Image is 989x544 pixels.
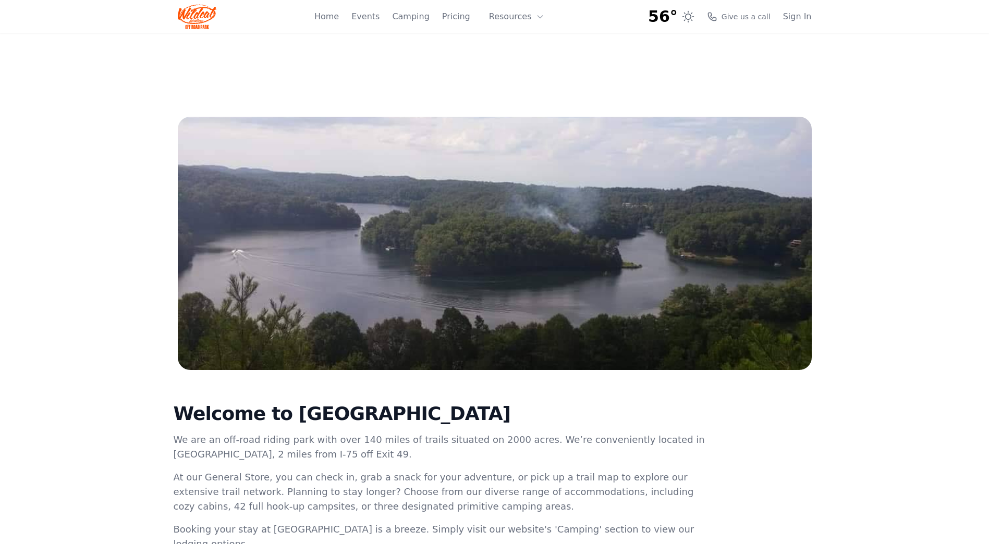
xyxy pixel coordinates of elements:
a: Events [351,10,380,23]
span: Give us a call [722,11,771,22]
span: 56° [648,7,678,26]
a: Sign In [783,10,812,23]
a: Pricing [442,10,470,23]
a: Give us a call [707,11,771,22]
a: Home [314,10,339,23]
p: At our General Store, you can check in, grab a snack for your adventure, or pick up a trail map t... [174,470,707,514]
img: Wildcat Logo [178,4,217,29]
p: We are an off-road riding park with over 140 miles of trails situated on 2000 acres. We’re conven... [174,432,707,462]
a: Camping [392,10,429,23]
button: Resources [483,6,551,27]
h2: Welcome to [GEOGRAPHIC_DATA] [174,403,707,424]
